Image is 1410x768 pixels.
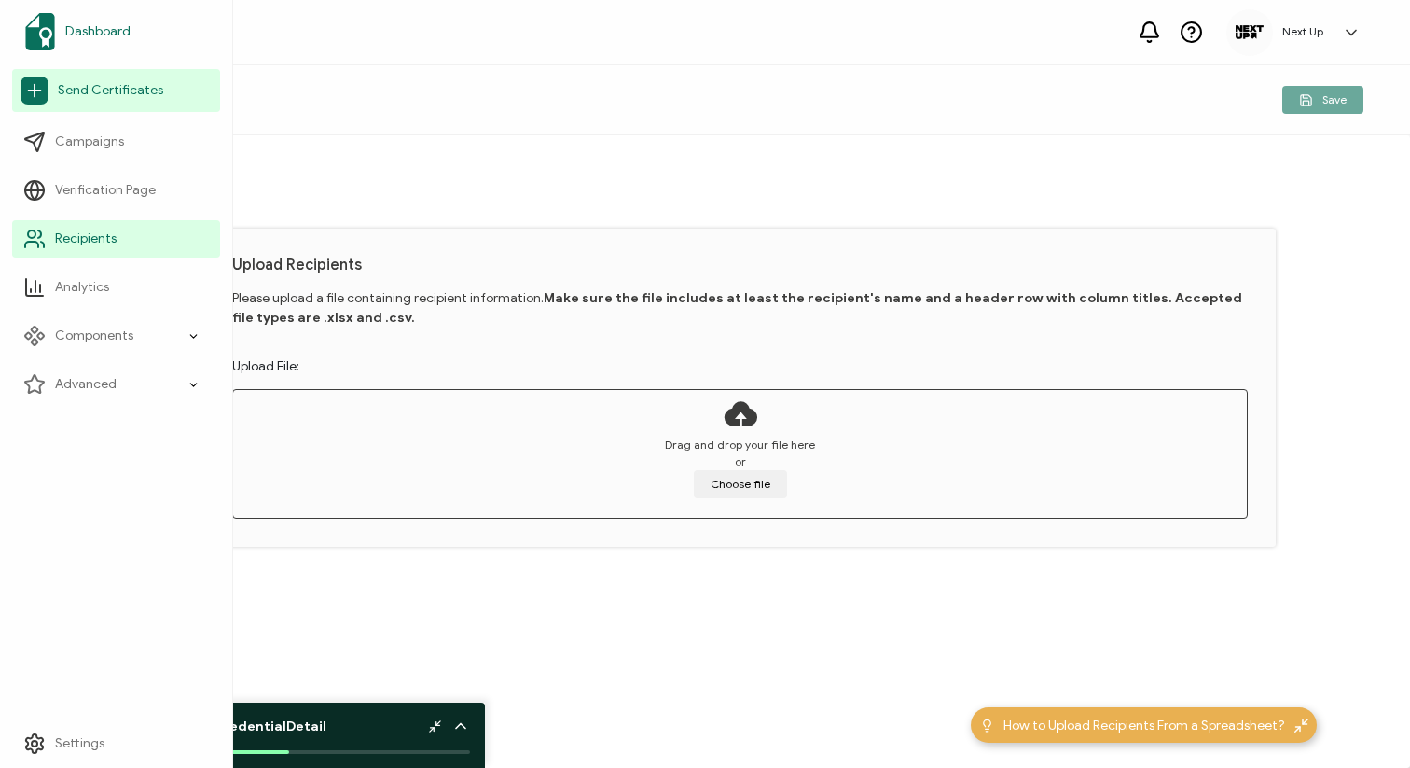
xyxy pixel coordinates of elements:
[735,454,746,470] span: or
[12,123,220,161] a: Campaigns
[58,81,163,100] span: Send Certificates
[232,356,1249,380] div: Upload File:
[25,13,55,50] img: sertifier-logomark-colored.svg
[12,725,220,762] a: Settings
[694,470,787,498] button: Choose file
[55,375,117,394] span: Advanced
[65,22,131,41] span: Dashboard
[55,181,156,200] span: Verification Page
[55,230,117,248] span: Recipients
[286,719,326,734] b: Detail
[1282,25,1323,38] h5: Next Up
[12,220,220,258] a: Recipients
[55,133,124,151] span: Campaigns
[12,6,220,58] a: Dashboard
[232,288,1249,328] p: Please upload a file containing recipient information.
[1003,716,1285,735] span: How to Upload Recipients From a Spreadsheet?
[12,69,220,112] a: Send Certificates
[1294,719,1308,733] img: minimize-icon.svg
[665,437,815,454] span: Drag and drop your file here
[232,257,1249,274] h1: Upload Recipients
[55,278,109,297] span: Analytics
[55,327,133,345] span: Components
[1299,93,1347,107] span: Save
[1317,678,1410,768] iframe: Chat Widget
[1236,25,1264,39] img: 5f129d50-c698-44db-9931-7612f5f6bcd9.png
[232,290,1242,326] b: Make sure the file includes at least the recipient's name and a header row with column titles. Ac...
[55,734,104,753] span: Settings
[1282,86,1363,114] button: Save
[12,269,220,306] a: Analytics
[12,172,220,209] a: Verification Page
